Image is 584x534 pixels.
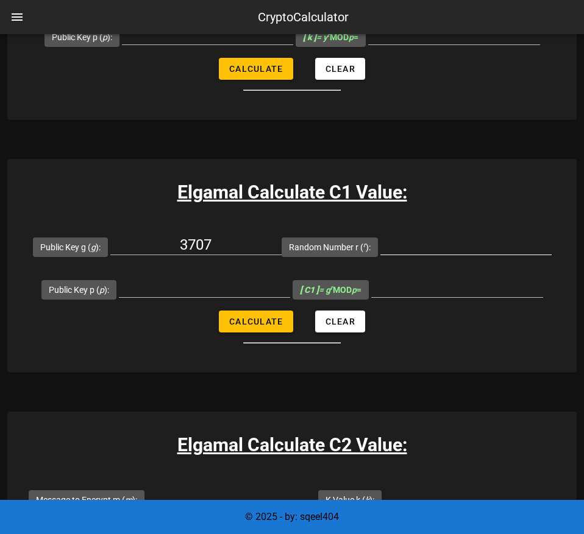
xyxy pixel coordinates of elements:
i: = g [300,285,333,295]
span: Calculate [229,64,283,74]
span: © 2025 - by: sqeel404 [245,511,339,522]
span: MOD = [303,32,358,42]
label: Public Key p ( ): [49,284,109,296]
i: p [102,32,107,42]
label: Public Key p ( ): [52,31,112,43]
label: Message to Encrypt m ( ): [36,494,137,506]
i: k [365,495,369,505]
b: [ k ] [303,32,316,42]
button: Calculate [219,58,293,80]
h3: Elgamal Calculate C2 Value: [7,431,577,458]
i: = y [303,32,330,42]
span: Calculate [229,317,283,326]
button: nav-menu-toggle [2,2,32,32]
i: g [91,242,96,252]
button: Clear [315,311,365,332]
label: Public Key g ( ): [40,241,101,253]
label: K Value k ( ): [326,494,374,506]
label: Random Number r ( ): [289,241,371,253]
i: p [352,285,357,295]
span: MOD = [300,285,361,295]
sup: r [330,284,333,292]
b: [ C1 ] [300,285,319,295]
i: p [99,285,104,295]
button: Clear [315,58,365,80]
h3: Elgamal Calculate C1 Value: [7,178,577,206]
span: Clear [325,317,355,326]
i: p [349,32,354,42]
span: Clear [325,64,355,74]
button: Calculate [219,311,293,332]
sup: r [327,31,330,39]
sup: r [363,241,366,249]
div: CryptoCalculator [258,8,349,26]
i: m [125,495,132,505]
